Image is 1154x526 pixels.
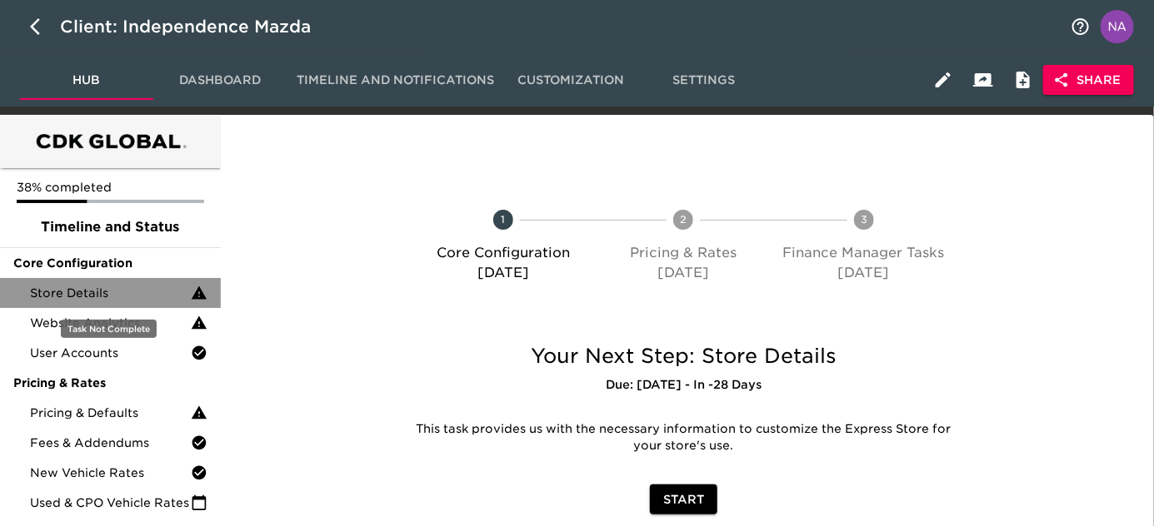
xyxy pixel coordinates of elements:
span: Share [1057,70,1121,91]
p: Core Configuration [420,243,587,263]
span: New Vehicle Rates [30,464,191,481]
span: Core Configuration [13,255,207,271]
span: Store Details [30,285,191,301]
text: 1 [502,213,506,226]
span: Timeline and Status [13,217,207,237]
span: Used & CPO Vehicle Rates [30,494,191,511]
img: Profile [1101,10,1134,43]
p: [DATE] [420,263,587,283]
p: [DATE] [781,263,947,283]
span: Dashboard [163,70,277,91]
div: Client: Independence Mazda [60,13,334,40]
span: Timeline and Notifications [297,70,494,91]
button: Edit Hub [923,60,963,100]
button: Internal Notes and Comments [1003,60,1043,100]
h5: Your Next Step: Store Details [393,343,974,370]
p: Pricing & Rates [600,243,767,263]
button: Start [650,484,717,515]
span: Customization [514,70,627,91]
span: Start [663,489,704,510]
span: Fees & Addendums [30,434,191,451]
button: notifications [1061,7,1101,47]
p: Finance Manager Tasks [781,243,947,263]
span: Pricing & Defaults [30,404,191,421]
span: Hub [30,70,143,91]
span: Website Analytics [30,315,191,331]
button: Client View [963,60,1003,100]
text: 3 [861,213,867,226]
p: 38% completed [17,179,204,196]
p: This task provides us with the necessary information to customize the Express Store for your stor... [406,421,962,454]
span: User Accounts [30,345,191,361]
span: Settings [647,70,761,91]
h6: Due: [DATE] - In -28 Days [393,376,974,394]
span: Pricing & Rates [13,375,207,391]
p: [DATE] [600,263,767,283]
text: 2 [680,213,687,226]
button: Share [1043,65,1134,96]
